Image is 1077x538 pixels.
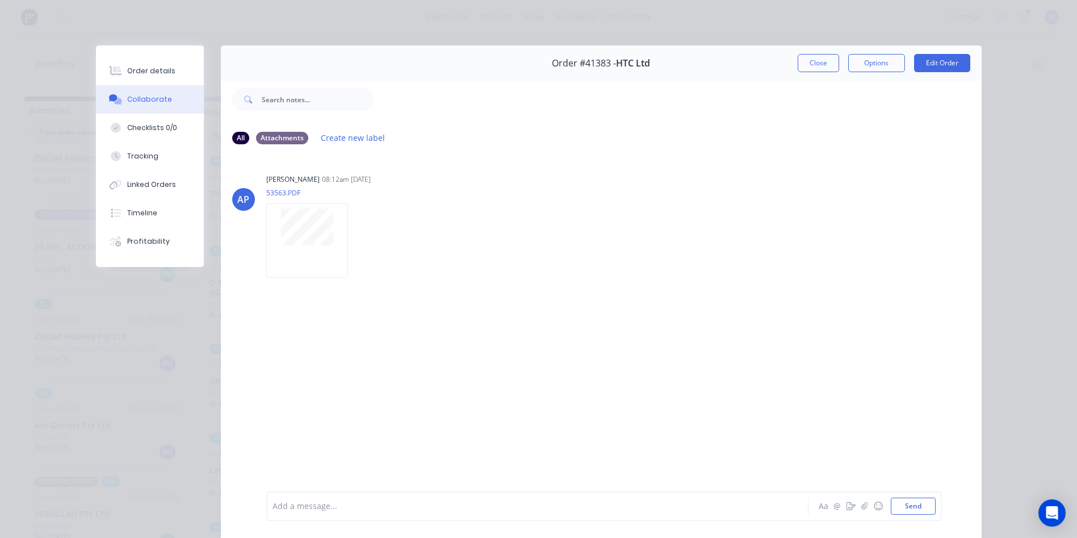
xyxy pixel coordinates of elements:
[315,130,391,145] button: Create new label
[96,199,204,227] button: Timeline
[127,94,172,105] div: Collaborate
[237,193,249,206] div: AP
[322,174,371,185] div: 08:12am [DATE]
[127,123,177,133] div: Checklists 0/0
[232,132,249,144] div: All
[127,151,158,161] div: Tracking
[256,132,308,144] div: Attachments
[127,180,176,190] div: Linked Orders
[96,142,204,170] button: Tracking
[798,54,839,72] button: Close
[96,57,204,85] button: Order details
[848,54,905,72] button: Options
[127,208,157,218] div: Timeline
[871,499,885,513] button: ☺
[266,174,320,185] div: [PERSON_NAME]
[127,66,175,76] div: Order details
[96,227,204,256] button: Profitability
[891,498,936,515] button: Send
[262,88,374,111] input: Search notes...
[616,58,650,69] span: HTC Ltd
[552,58,616,69] span: Order #41383 -
[127,236,170,247] div: Profitability
[266,188,359,198] p: 53563.PDF
[96,170,204,199] button: Linked Orders
[96,85,204,114] button: Collaborate
[914,54,970,72] button: Edit Order
[1038,499,1066,527] div: Open Intercom Messenger
[817,499,831,513] button: Aa
[831,499,844,513] button: @
[96,114,204,142] button: Checklists 0/0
